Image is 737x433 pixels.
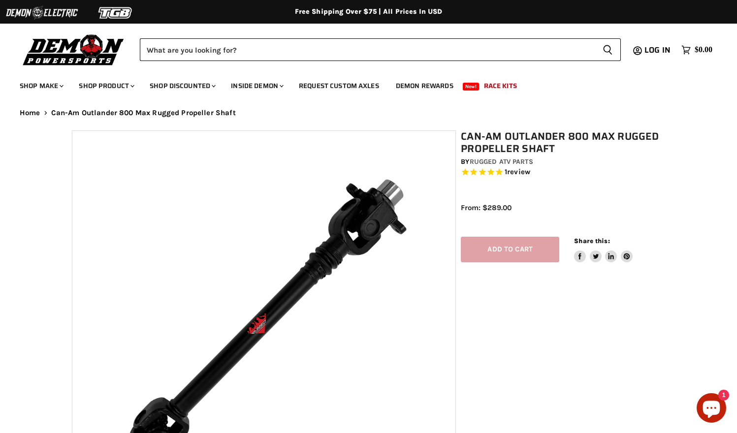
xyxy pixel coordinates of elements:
inbox-online-store-chat: Shopify online store chat [694,393,729,425]
a: Shop Make [12,76,69,96]
span: From: $289.00 [461,203,512,212]
img: Demon Electric Logo 2 [5,3,79,22]
aside: Share this: [574,237,633,263]
a: Home [20,109,40,117]
h1: Can-Am Outlander 800 Max Rugged Propeller Shaft [461,130,670,155]
span: Can-Am Outlander 800 Max Rugged Propeller Shaft [51,109,236,117]
button: Search [595,38,621,61]
span: Log in [644,44,671,56]
span: Rated 5.0 out of 5 stars 1 reviews [461,167,670,178]
span: review [507,168,530,177]
a: Demon Rewards [388,76,461,96]
input: Search [140,38,595,61]
a: Log in [640,46,676,55]
a: Race Kits [477,76,524,96]
a: Shop Product [71,76,140,96]
span: 1 reviews [505,168,530,177]
span: $0.00 [695,45,712,55]
img: Demon Powersports [20,32,128,67]
div: by [461,156,670,167]
span: Share this: [574,237,609,245]
span: New! [463,83,480,91]
a: Rugged ATV Parts [470,157,533,166]
a: Shop Discounted [142,76,222,96]
img: TGB Logo 2 [79,3,153,22]
a: Inside Demon [224,76,289,96]
a: $0.00 [676,43,717,57]
ul: Main menu [12,72,710,96]
form: Product [140,38,621,61]
a: Request Custom Axles [291,76,386,96]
